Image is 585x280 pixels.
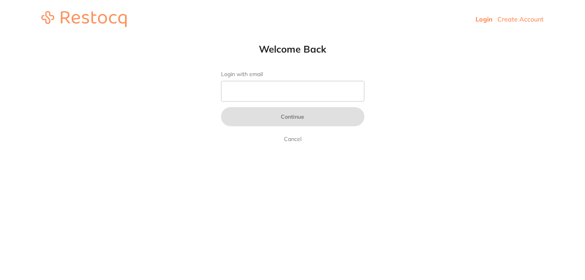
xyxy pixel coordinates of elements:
[282,134,303,144] a: Cancel
[41,11,127,27] img: restocq_logo.svg
[221,71,364,78] label: Login with email
[221,107,364,126] button: Continue
[475,15,493,23] a: Login
[497,15,544,23] a: Create Account
[205,43,380,55] h1: Welcome Back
